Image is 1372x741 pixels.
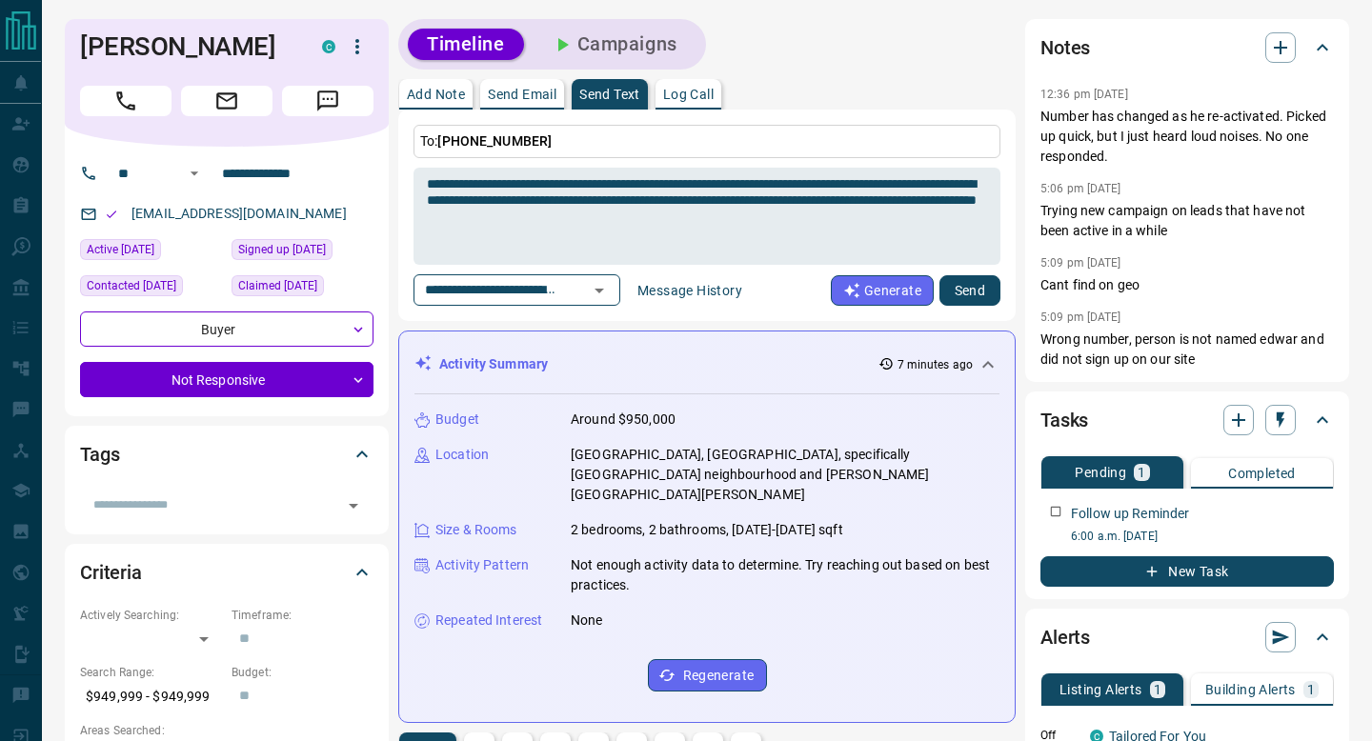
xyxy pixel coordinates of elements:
[183,162,206,185] button: Open
[1040,614,1334,660] div: Alerts
[586,277,613,304] button: Open
[1071,504,1189,524] p: Follow up Reminder
[238,276,317,295] span: Claimed [DATE]
[131,206,347,221] a: [EMAIL_ADDRESS][DOMAIN_NAME]
[1154,683,1161,696] p: 1
[414,347,999,382] div: Activity Summary7 minutes ago
[571,555,999,595] p: Not enough activity data to determine. Try reaching out based on best practices.
[238,240,326,259] span: Signed up [DATE]
[80,275,222,302] div: Tue Aug 19 2025
[1040,330,1334,370] p: Wrong number, person is not named edwar and did not sign up on our site
[437,133,552,149] span: [PHONE_NUMBER]
[1040,88,1128,101] p: 12:36 pm [DATE]
[626,275,754,306] button: Message History
[571,445,999,505] p: [GEOGRAPHIC_DATA], [GEOGRAPHIC_DATA], specifically [GEOGRAPHIC_DATA] neighbourhood and [PERSON_NA...
[80,362,373,397] div: Not Responsive
[571,611,603,631] p: None
[87,276,176,295] span: Contacted [DATE]
[939,275,1000,306] button: Send
[80,664,222,681] p: Search Range:
[1040,622,1090,652] h2: Alerts
[80,439,119,470] h2: Tags
[435,410,479,430] p: Budget
[1059,683,1142,696] p: Listing Alerts
[435,445,489,465] p: Location
[1040,405,1088,435] h2: Tasks
[1205,683,1296,696] p: Building Alerts
[322,40,335,53] div: condos.ca
[340,492,367,519] button: Open
[1307,683,1315,696] p: 1
[181,86,272,116] span: Email
[407,88,465,101] p: Add Note
[663,88,714,101] p: Log Call
[232,275,373,302] div: Fri Mar 29 2024
[80,681,222,712] p: $949,999 - $949,999
[579,88,640,101] p: Send Text
[232,607,373,624] p: Timeframe:
[439,354,548,374] p: Activity Summary
[1040,310,1121,324] p: 5:09 pm [DATE]
[1040,182,1121,195] p: 5:06 pm [DATE]
[80,607,222,624] p: Actively Searching:
[1040,201,1334,241] p: Trying new campaign on leads that have not been active in a while
[1040,256,1121,270] p: 5:09 pm [DATE]
[414,125,1000,158] p: To:
[1040,556,1334,587] button: New Task
[532,29,696,60] button: Campaigns
[80,86,171,116] span: Call
[1228,467,1296,480] p: Completed
[571,520,843,540] p: 2 bedrooms, 2 bathrooms, [DATE]-[DATE] sqft
[1040,275,1334,295] p: Cant find on geo
[1040,107,1334,167] p: Number has changed as he re-activated. Picked up quick, but I just heard loud noises. No one resp...
[80,722,373,739] p: Areas Searched:
[898,356,973,373] p: 7 minutes ago
[408,29,524,60] button: Timeline
[435,520,517,540] p: Size & Rooms
[87,240,154,259] span: Active [DATE]
[232,239,373,266] div: Fri Mar 29 2024
[80,550,373,595] div: Criteria
[80,557,142,588] h2: Criteria
[831,275,934,306] button: Generate
[80,239,222,266] div: Sat Sep 13 2025
[1075,466,1126,479] p: Pending
[488,88,556,101] p: Send Email
[105,208,118,221] svg: Email Valid
[435,555,529,575] p: Activity Pattern
[1071,528,1334,545] p: 6:00 a.m. [DATE]
[232,664,373,681] p: Budget:
[1138,466,1145,479] p: 1
[1040,32,1090,63] h2: Notes
[1040,397,1334,443] div: Tasks
[80,31,293,62] h1: [PERSON_NAME]
[435,611,542,631] p: Repeated Interest
[571,410,676,430] p: Around $950,000
[648,659,767,691] button: Regenerate
[1040,25,1334,70] div: Notes
[282,86,373,116] span: Message
[80,431,373,477] div: Tags
[80,311,373,347] div: Buyer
